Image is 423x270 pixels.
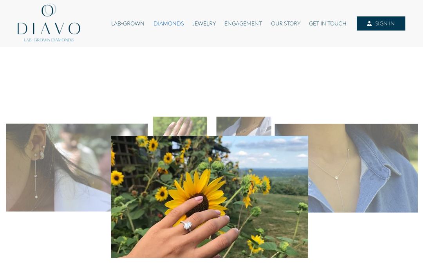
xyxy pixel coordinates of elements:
a: GET IN TOUCH [305,16,351,31]
a: SIGN IN [357,16,405,31]
img: Diavo Lab-grown diamond ring [111,136,308,258]
img: Diavo Lab-grown diamond Ring [153,117,207,150]
a: LAB-GROWN [107,16,149,31]
a: ENGAGEMENT [220,16,266,31]
a: DIAMONDS [149,16,188,31]
iframe: Drift Widget Chat Controller [384,231,414,261]
img: Diavo Lab-grown diamond necklace [275,124,418,212]
iframe: Drift Widget Chat Window [262,149,418,236]
a: OUR STORY [267,16,305,31]
a: JEWELRY [188,16,220,31]
img: Diavo Lab-grown diamond necklace [217,117,271,151]
img: Diavo Lab-grown diamond earrings [6,124,148,212]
